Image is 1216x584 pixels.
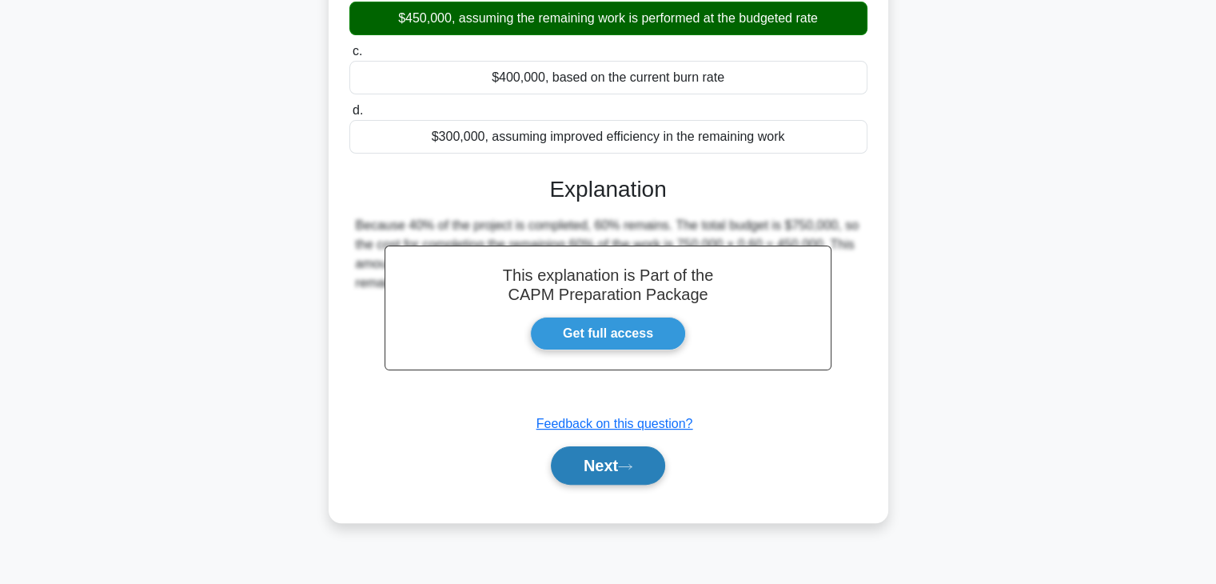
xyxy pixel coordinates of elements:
a: Get full access [530,317,686,350]
a: Feedback on this question? [536,417,693,430]
div: $300,000, assuming improved efficiency in the remaining work [349,120,867,154]
div: Because 40% of the project is completed, 60% remains. The total budget is $750,000, so the cost f... [356,216,861,293]
button: Next [551,446,665,485]
div: $400,000, based on the current burn rate [349,61,867,94]
div: $450,000, assuming the remaining work is performed at the budgeted rate [349,2,867,35]
h3: Explanation [359,176,858,203]
span: c. [353,44,362,58]
span: d. [353,103,363,117]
